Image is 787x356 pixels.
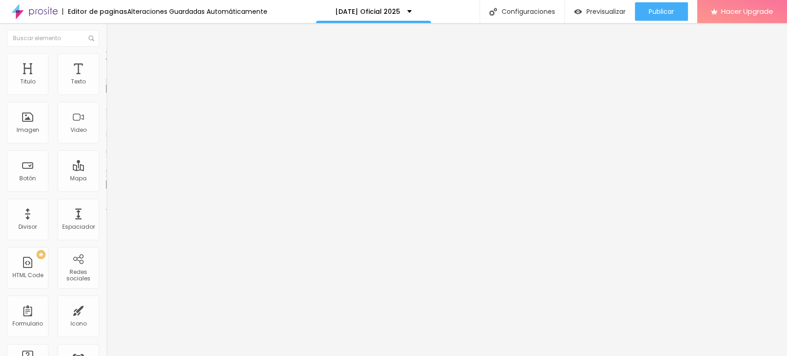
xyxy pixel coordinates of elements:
iframe: Editor [106,23,787,356]
div: Redes sociales [60,269,96,282]
div: Titulo [20,78,36,85]
div: Texto [71,78,86,85]
img: Icone [89,36,94,41]
span: Previsualizar [586,8,626,15]
button: Previsualizar [565,2,635,21]
div: Icono [71,320,87,327]
button: Publicar [635,2,688,21]
span: Publicar [649,8,674,15]
div: Video [71,127,87,133]
input: Buscar elemento [7,30,99,47]
span: Hacer Upgrade [721,7,773,15]
div: Botón [19,175,36,182]
p: [DATE] Oficial 2025 [335,8,400,15]
div: Alteraciones Guardadas Automáticamente [127,8,267,15]
div: HTML Code [12,272,43,279]
div: Divisor [18,224,37,230]
div: Imagen [17,127,39,133]
div: Editor de paginas [62,8,127,15]
div: Mapa [70,175,87,182]
img: view-1.svg [574,8,582,16]
div: Espaciador [62,224,95,230]
img: Icone [489,8,497,16]
div: Formulario [12,320,43,327]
